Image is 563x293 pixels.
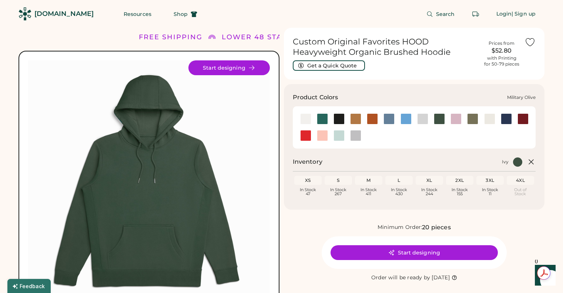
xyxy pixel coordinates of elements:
div: XS [296,177,320,183]
div: In Stock 267 [326,188,351,196]
div: Login [496,10,512,18]
h3: Product Colors [293,93,338,102]
button: Resources [115,7,160,21]
div: 20 pieces [422,223,450,232]
div: | Sign up [512,10,536,18]
span: Search [436,11,455,17]
div: XL [417,177,442,183]
button: Start designing [331,245,498,260]
div: 2XL [448,177,472,183]
button: Start designing [188,60,270,75]
div: 3XL [478,177,502,183]
div: FREE SHIPPING [139,32,202,42]
span: Shop [174,11,188,17]
div: [DATE] [432,274,450,282]
div: In Stock 430 [387,188,411,196]
div: Ivy [502,159,509,165]
button: Search [418,7,464,21]
div: Prices from [489,40,515,46]
h2: Inventory [293,157,322,166]
div: Military Olive [507,94,536,100]
div: In Stock 11 [478,188,502,196]
div: Minimum Order: [378,224,422,231]
div: $52.80 [483,46,520,55]
div: Out of Stock [508,188,533,196]
button: Retrieve an order [468,7,483,21]
button: Shop [165,7,206,21]
h1: Custom Original Favorites HOOD Heavyweight Organic Brushed Hoodie [293,37,479,57]
div: 4XL [508,177,533,183]
div: [DOMAIN_NAME] [34,9,94,19]
div: M [356,177,381,183]
div: In Stock 411 [356,188,381,196]
div: LOWER 48 STATES [222,32,296,42]
button: Get a Quick Quote [293,60,365,71]
div: Order will be ready by [371,274,430,282]
div: L [387,177,411,183]
div: In Stock 244 [417,188,442,196]
iframe: Front Chat [528,260,560,292]
div: In Stock 155 [448,188,472,196]
div: In Stock 47 [296,188,320,196]
div: with Printing for 50-79 pieces [484,55,519,67]
div: S [326,177,351,183]
img: Rendered Logo - Screens [19,7,31,20]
